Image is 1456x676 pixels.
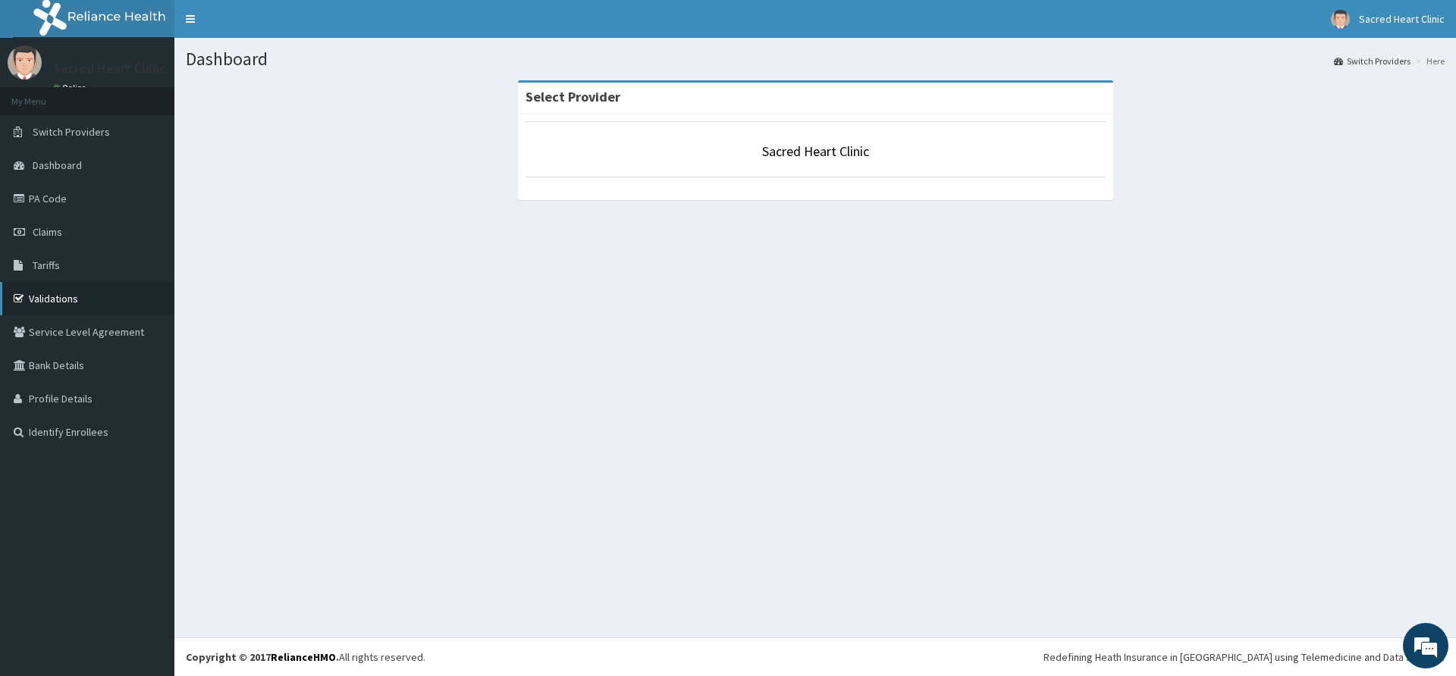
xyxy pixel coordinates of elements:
[762,142,869,160] a: Sacred Heart Clinic
[1412,55,1445,67] li: Here
[526,88,620,105] strong: Select Provider
[1043,649,1445,665] div: Redefining Heath Insurance in [GEOGRAPHIC_DATA] using Telemedicine and Data Science!
[271,650,336,664] a: RelianceHMO
[33,158,82,172] span: Dashboard
[53,61,166,75] p: Sacred Heart Clinic
[186,650,339,664] strong: Copyright © 2017 .
[33,225,62,239] span: Claims
[53,83,89,93] a: Online
[186,49,1445,69] h1: Dashboard
[1331,10,1350,29] img: User Image
[33,258,60,272] span: Tariffs
[1359,12,1445,26] span: Sacred Heart Clinic
[33,125,110,139] span: Switch Providers
[8,45,42,80] img: User Image
[1334,55,1410,67] a: Switch Providers
[174,637,1456,676] footer: All rights reserved.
